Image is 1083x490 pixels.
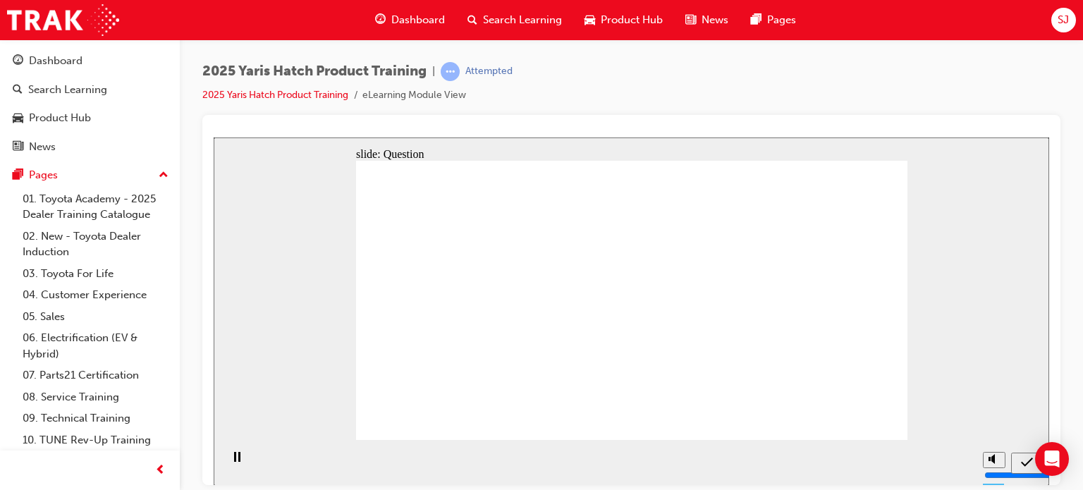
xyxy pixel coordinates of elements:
[1035,442,1069,476] div: Open Intercom Messenger
[465,65,513,78] div: Attempted
[6,77,174,103] a: Search Learning
[13,112,23,125] span: car-icon
[362,87,466,104] li: eLearning Module View
[17,188,174,226] a: 01. Toyota Academy - 2025 Dealer Training Catalogue
[573,6,674,35] a: car-iconProduct Hub
[29,110,91,126] div: Product Hub
[751,11,761,29] span: pages-icon
[202,89,348,101] a: 2025 Yaris Hatch Product Training
[1051,8,1076,32] button: SJ
[797,315,829,336] button: Submit (Ctrl+Alt+S)
[467,11,477,29] span: search-icon
[6,162,174,188] button: Pages
[17,327,174,365] a: 06. Electrification (EV & Hybrid)
[483,12,562,28] span: Search Learning
[6,105,174,131] a: Product Hub
[7,314,31,338] button: Pause (Ctrl+Alt+P)
[13,84,23,97] span: search-icon
[601,12,663,28] span: Product Hub
[769,314,792,331] button: Mute (Ctrl+Alt+M)
[17,429,174,451] a: 10. TUNE Rev-Up Training
[6,48,174,74] a: Dashboard
[771,332,862,343] input: volume
[375,11,386,29] span: guage-icon
[29,167,58,183] div: Pages
[13,169,23,182] span: pages-icon
[17,408,174,429] a: 09. Technical Training
[155,462,166,479] span: prev-icon
[7,302,31,348] div: playback controls
[159,166,169,185] span: up-icon
[456,6,573,35] a: search-iconSearch Learning
[432,63,435,80] span: |
[29,53,82,69] div: Dashboard
[202,63,427,80] span: 2025 Yaris Hatch Product Training
[740,6,807,35] a: pages-iconPages
[441,62,460,81] span: learningRecordVerb_ATTEMPT-icon
[6,134,174,160] a: News
[29,139,56,155] div: News
[364,6,456,35] a: guage-iconDashboard
[1058,12,1069,28] span: SJ
[17,284,174,306] a: 04. Customer Experience
[17,365,174,386] a: 07. Parts21 Certification
[762,302,790,348] div: misc controls
[391,12,445,28] span: Dashboard
[674,6,740,35] a: news-iconNews
[17,386,174,408] a: 08. Service Training
[17,226,174,263] a: 02. New - Toyota Dealer Induction
[585,11,595,29] span: car-icon
[17,306,174,328] a: 05. Sales
[13,55,23,68] span: guage-icon
[6,45,174,162] button: DashboardSearch LearningProduct HubNews
[702,12,728,28] span: News
[767,12,796,28] span: Pages
[17,263,174,285] a: 03. Toyota For Life
[685,11,696,29] span: news-icon
[13,141,23,154] span: news-icon
[28,82,107,98] div: Search Learning
[214,137,1049,485] iframe: To enrich screen reader interactions, please activate Accessibility in Grammarly extension settings
[7,4,119,36] img: Trak
[797,302,829,348] nav: slide navigation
